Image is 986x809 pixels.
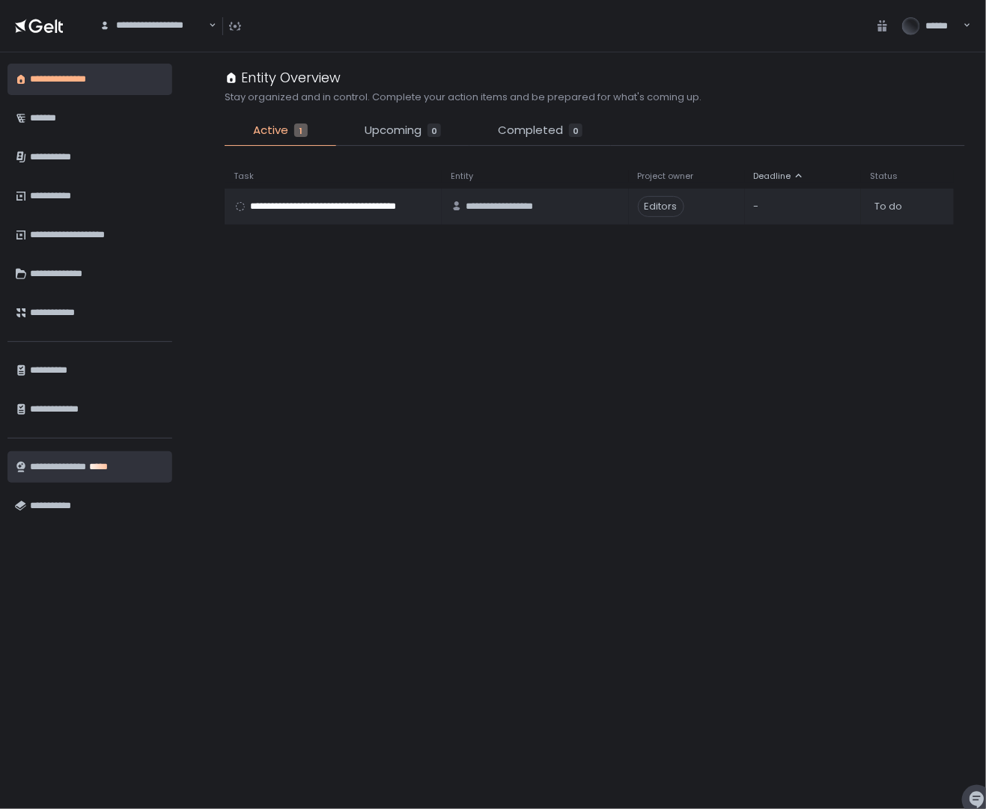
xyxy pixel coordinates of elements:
span: Completed [498,122,563,139]
span: Status [870,171,898,182]
div: Entity Overview [225,67,341,88]
span: Upcoming [365,122,422,139]
span: Project owner [638,171,694,182]
span: Deadline [754,171,791,182]
div: 1 [294,123,308,137]
span: Task [234,171,254,182]
div: 0 [427,123,441,137]
h2: Stay organized and in control. Complete your action items and be prepared for what's coming up. [225,91,702,104]
span: Editors [638,196,684,217]
div: 0 [569,123,582,137]
div: Search for option [90,10,216,41]
input: Search for option [100,32,207,47]
span: - [754,200,759,213]
span: To do [874,200,902,213]
span: Active [253,122,288,139]
span: Entity [451,171,473,182]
